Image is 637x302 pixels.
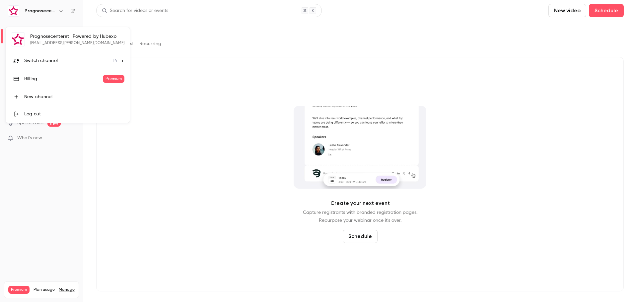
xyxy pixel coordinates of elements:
span: 14 [113,57,117,64]
div: Log out [24,111,124,117]
div: Billing [24,76,103,82]
span: Premium [103,75,124,83]
span: Switch channel [24,57,58,64]
div: New channel [24,93,124,100]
